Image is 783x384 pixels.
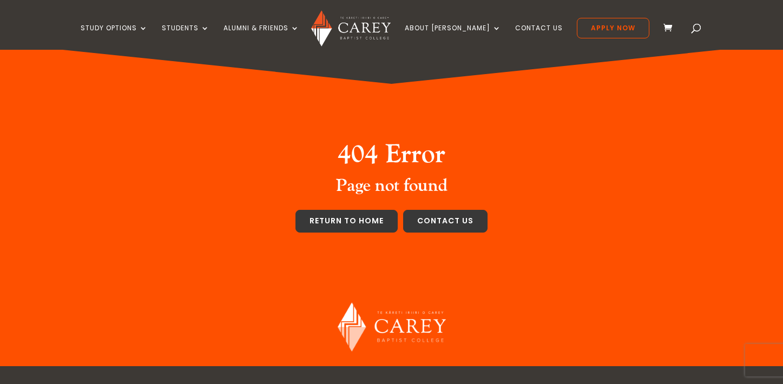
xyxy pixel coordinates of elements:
[223,24,299,50] a: Alumni & Friends
[515,24,563,50] a: Contact Us
[81,24,148,50] a: Study Options
[295,210,398,233] a: Return to home
[189,139,595,176] h2: 404 Error
[338,302,446,352] img: Carey Baptist College
[189,176,595,202] h3: Page not found
[311,10,391,47] img: Carey Baptist College
[403,210,488,233] a: Contact us
[338,342,446,355] a: Carey Baptist College
[405,24,501,50] a: About [PERSON_NAME]
[162,24,209,50] a: Students
[577,18,649,38] a: Apply Now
